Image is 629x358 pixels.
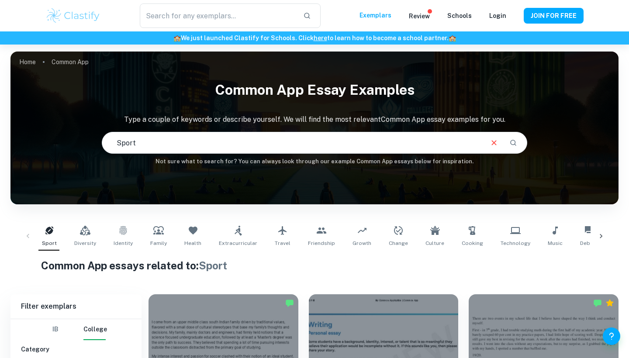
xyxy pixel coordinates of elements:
[593,299,602,307] img: Marked
[524,8,584,24] button: JOIN FOR FREE
[409,11,430,21] p: Review
[275,239,290,247] span: Travel
[501,239,530,247] span: Technology
[10,114,619,125] p: Type a couple of keywords or describe yourself. We will find the most relevant Common App essay e...
[52,57,89,67] p: Common App
[219,239,257,247] span: Extracurricular
[489,12,506,19] a: Login
[10,76,619,104] h1: Common App Essay Examples
[45,7,101,24] img: Clastify logo
[45,319,107,340] div: Filter type choice
[447,12,472,19] a: Schools
[21,344,131,354] h6: Category
[506,135,521,150] button: Search
[114,239,133,247] span: Identity
[102,131,482,155] input: E.g. I love building drones, I used to be ashamed of my name...
[10,294,142,319] h6: Filter exemplars
[605,299,614,307] div: Premium
[74,239,96,247] span: Diversity
[140,3,296,28] input: Search for any exemplars...
[462,239,483,247] span: Cooking
[308,239,335,247] span: Friendship
[41,258,588,273] h1: Common App essays related to:
[359,10,391,20] p: Exemplars
[42,239,57,247] span: Sport
[173,34,181,41] span: 🏫
[486,134,502,151] button: Clear
[184,239,201,247] span: Health
[199,259,227,272] span: Sport
[580,239,598,247] span: Debate
[45,319,66,340] button: IB
[19,56,36,68] a: Home
[389,239,408,247] span: Change
[449,34,456,41] span: 🏫
[2,33,627,43] h6: We just launched Clastify for Schools. Click to learn how to become a school partner.
[10,157,619,166] h6: Not sure what to search for? You can always look through our example Common App essays below for ...
[83,319,107,340] button: College
[150,239,167,247] span: Family
[285,299,294,307] img: Marked
[314,34,327,41] a: here
[548,239,563,247] span: Music
[603,327,620,345] button: Help and Feedback
[425,239,444,247] span: Culture
[353,239,371,247] span: Growth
